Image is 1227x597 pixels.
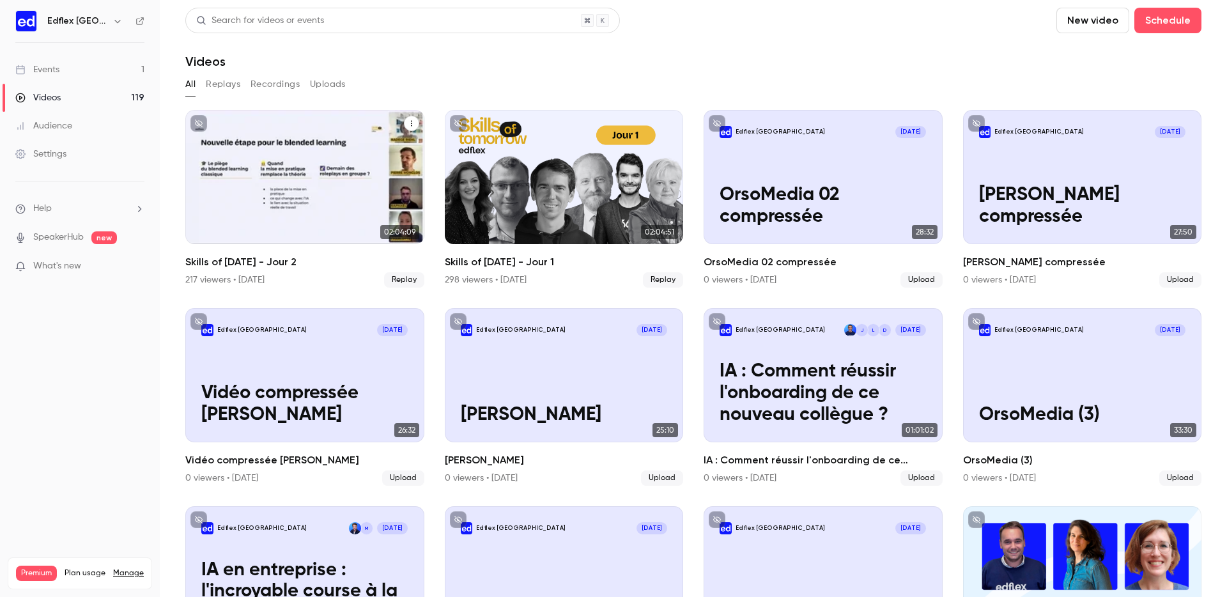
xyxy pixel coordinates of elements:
[445,472,518,485] div: 0 viewers • [DATE]
[445,274,527,286] div: 298 viewers • [DATE]
[704,110,943,288] a: OrsoMedia 02 compresséeEdflex [GEOGRAPHIC_DATA][DATE]OrsoMedia 02 compressée28:32OrsoMedia 02 c...
[185,110,424,288] a: 02:04:09Skills of [DATE] - Jour 2217 viewers • [DATE]Replay
[185,254,424,270] h2: Skills of [DATE] - Jour 2
[963,254,1202,270] h2: [PERSON_NAME] compressée
[91,231,117,244] span: new
[382,470,424,486] span: Upload
[185,453,424,468] h2: Vidéo compressée [PERSON_NAME]
[461,405,667,426] p: [PERSON_NAME]
[450,511,467,528] button: unpublished
[736,326,825,334] p: Edflex [GEOGRAPHIC_DATA]
[217,326,307,334] p: Edflex [GEOGRAPHIC_DATA]
[963,274,1036,286] div: 0 viewers • [DATE]
[15,120,72,132] div: Audience
[641,225,678,239] span: 02:04:51
[476,524,566,532] p: Edflex [GEOGRAPHIC_DATA]
[206,74,240,95] button: Replays
[445,308,684,486] a: Vidéo CaroleEdflex [GEOGRAPHIC_DATA][DATE][PERSON_NAME]25:10[PERSON_NAME]0 viewers • [DATE]Upload
[963,110,1202,288] a: Elena Nallet compresséeEdflex [GEOGRAPHIC_DATA][DATE][PERSON_NAME] compressée27:50[PERSON_NAME] c...
[65,568,105,578] span: Plan usage
[994,128,1084,136] p: Edflex [GEOGRAPHIC_DATA]
[445,110,684,288] li: Skills of Tomorrow - Jour 1
[979,185,1185,228] p: [PERSON_NAME] compressée
[190,115,207,132] button: unpublished
[867,323,880,337] div: L
[652,423,678,437] span: 25:10
[637,522,667,534] span: [DATE]
[963,453,1202,468] h2: OrsoMedia (3)
[185,308,424,486] li: Vidéo compressée Linda Ganassali
[704,453,943,468] h2: IA : Comment réussir l'onboarding de ce nouveau collègue ?
[1159,470,1201,486] span: Upload
[704,308,943,486] li: IA : Comment réussir l'onboarding de ce nouveau collègue ?
[185,74,196,95] button: All
[190,511,207,528] button: unpublished
[643,272,683,288] span: Replay
[704,254,943,270] h2: OrsoMedia 02 compressée
[1159,272,1201,288] span: Upload
[113,568,144,578] a: Manage
[1170,423,1196,437] span: 33:30
[895,324,926,336] span: [DATE]
[895,522,926,534] span: [DATE]
[310,74,346,95] button: Uploads
[185,308,424,486] a: Vidéo compressée Linda GanassaliEdflex [GEOGRAPHIC_DATA][DATE]Vidéo compressée [PERSON_NAME]26:32...
[968,115,985,132] button: unpublished
[16,11,36,31] img: Edflex France
[979,126,991,138] img: Elena Nallet compressée
[33,202,52,215] span: Help
[217,524,307,532] p: Edflex [GEOGRAPHIC_DATA]
[963,308,1202,486] li: OrsoMedia (3)
[15,63,59,76] div: Events
[1155,324,1185,336] span: [DATE]
[902,423,938,437] span: 01:01:02
[1155,126,1185,138] span: [DATE]
[1170,225,1196,239] span: 27:50
[704,472,776,485] div: 0 viewers • [DATE]
[900,470,943,486] span: Upload
[445,308,684,486] li: Vidéo Carole
[461,324,473,336] img: Vidéo Carole
[196,14,324,27] div: Search for videos or events
[963,110,1202,288] li: Elena Nallet compressée
[185,472,258,485] div: 0 viewers • [DATE]
[641,470,683,486] span: Upload
[979,405,1185,426] p: OrsoMedia (3)
[201,324,213,336] img: Vidéo compressée Linda Ganassali
[450,115,467,132] button: unpublished
[968,511,985,528] button: unpublished
[185,274,265,286] div: 217 viewers • [DATE]
[349,522,361,534] img: Clément Meslin
[47,15,107,27] h6: Edflex [GEOGRAPHIC_DATA]
[968,313,985,330] button: unpublished
[704,110,943,288] li: OrsoMedia 02 compressée
[377,522,408,534] span: [DATE]
[16,566,57,581] span: Premium
[445,254,684,270] h2: Skills of [DATE] - Jour 1
[895,126,926,138] span: [DATE]
[15,91,61,104] div: Videos
[360,522,373,535] div: M
[15,202,144,215] li: help-dropdown-opener
[461,522,473,534] img: OrsoMedia (2)
[709,511,725,528] button: unpublished
[709,115,725,132] button: unpublished
[720,522,732,534] img: Human-Skills
[445,453,684,468] h2: [PERSON_NAME]
[963,472,1036,485] div: 0 viewers • [DATE]
[720,324,732,336] img: IA : Comment réussir l'onboarding de ce nouveau collègue ?
[704,308,943,486] a: IA : Comment réussir l'onboarding de ce nouveau collègue ?Edflex [GEOGRAPHIC_DATA]DLJVictor Lutre...
[33,260,81,273] span: What's new
[878,323,891,337] div: D
[251,74,300,95] button: Recordings
[720,361,926,426] p: IA : Comment réussir l'onboarding de ce nouveau collègue ?
[704,274,776,286] div: 0 viewers • [DATE]
[445,110,684,288] a: 02:04:51Skills of [DATE] - Jour 1298 viewers • [DATE]Replay
[637,324,667,336] span: [DATE]
[720,185,926,228] p: OrsoMedia 02 compressée
[900,272,943,288] span: Upload
[720,126,732,138] img: OrsoMedia 02 compressée
[736,128,825,136] p: Edflex [GEOGRAPHIC_DATA]
[994,326,1084,334] p: Edflex [GEOGRAPHIC_DATA]
[377,324,408,336] span: [DATE]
